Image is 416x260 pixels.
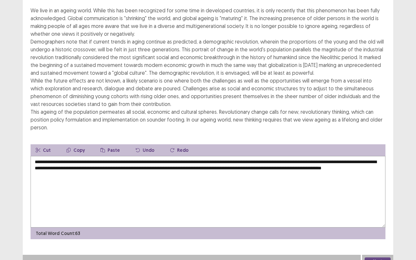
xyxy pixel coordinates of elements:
[31,144,56,156] button: Cut
[165,144,194,156] button: Redo
[31,6,385,131] div: We live in an ageing world. While this has been recognized for some time in developed countries, ...
[130,144,160,156] button: Undo
[61,144,90,156] button: Copy
[95,144,125,156] button: Paste
[36,230,80,237] p: Total Word Count: 63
